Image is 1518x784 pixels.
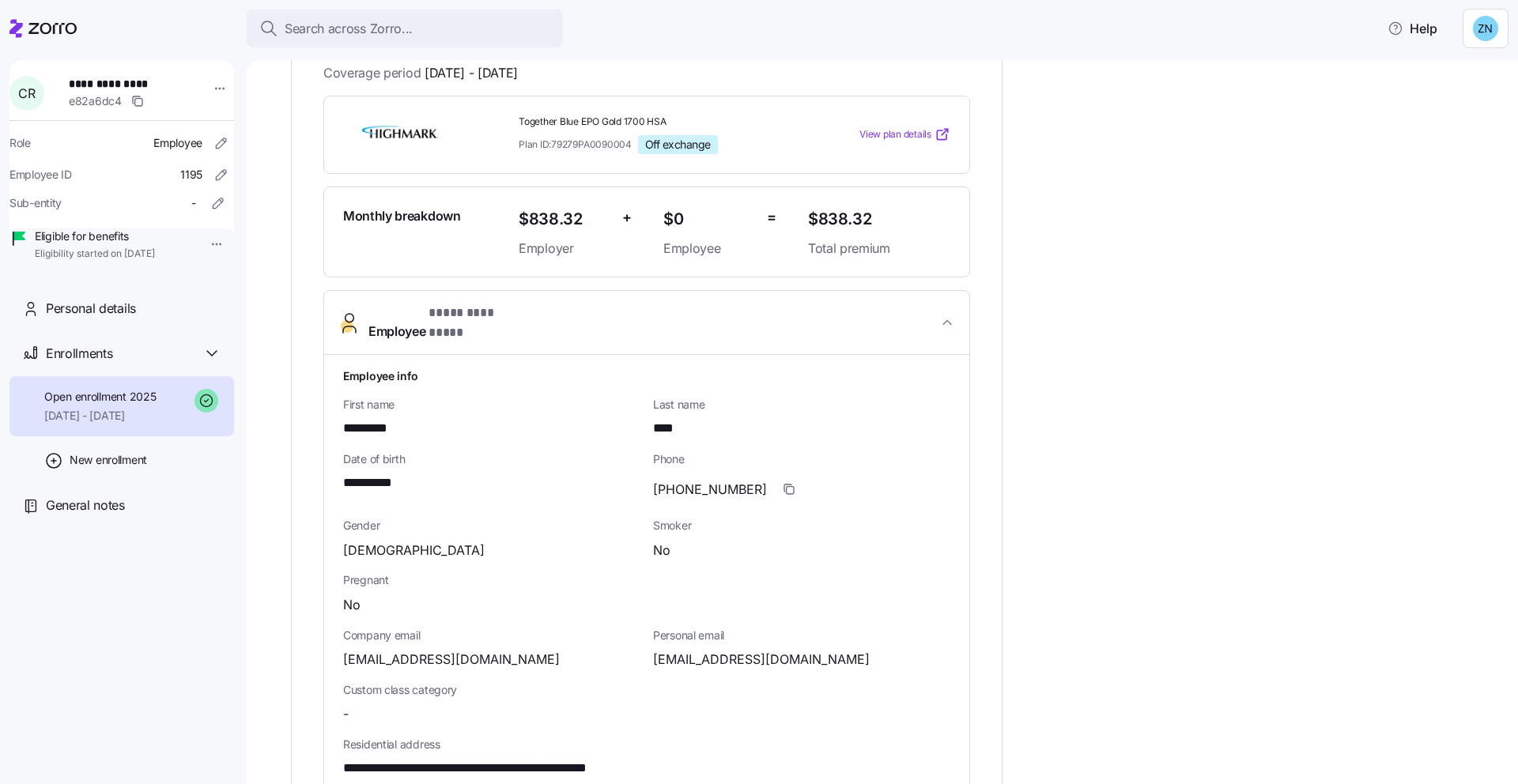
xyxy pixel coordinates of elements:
[1388,19,1437,38] span: Help
[645,138,711,152] span: Off exchange
[343,704,349,724] span: -
[343,116,457,153] img: Highmark BlueCross BlueShield
[519,138,632,151] span: Plan ID: 79279PA0090004
[343,367,950,384] h1: Employee info
[519,239,610,258] span: Employer
[343,650,560,669] span: [EMAIL_ADDRESS][DOMAIN_NAME]
[859,127,931,142] span: View plan details
[343,451,640,467] span: Date of birth
[35,247,155,261] span: Eligibility started on [DATE]
[285,19,413,39] span: Search across Zorro...
[44,389,156,405] span: Open enrollment 2025
[9,167,72,183] span: Employee ID
[653,628,950,643] span: Personal email
[343,206,461,226] span: Monthly breakdown
[9,195,62,211] span: Sub-entity
[1375,13,1450,44] button: Help
[343,572,950,588] span: Pregnant
[69,93,122,109] span: e82a6dc4
[44,408,156,424] span: [DATE] - [DATE]
[653,451,950,467] span: Phone
[180,167,202,183] span: 1195
[859,126,950,142] a: View plan details
[767,206,776,229] span: =
[622,206,632,229] span: +
[46,299,136,318] span: Personal details
[343,397,640,413] span: First name
[653,480,767,499] span: [PHONE_NUMBER]
[191,195,196,211] span: -
[653,518,950,533] span: Smoker
[9,135,31,151] span: Role
[519,206,610,232] span: $838.32
[653,541,670,560] span: No
[323,63,518,83] span: Coverage period
[46,344,112,364] span: Enrollments
[153,135,202,151] span: Employee
[425,63,518,83] span: [DATE] - [DATE]
[663,239,754,258] span: Employee
[808,239,950,258] span: Total premium
[343,518,640,533] span: Gender
[343,737,950,752] span: Residential address
[343,628,640,643] span: Company email
[1473,16,1498,41] img: 5c518db9dac3a343d5b258230af867d6
[653,650,870,669] span: [EMAIL_ADDRESS][DOMAIN_NAME]
[70,452,147,468] span: New enrollment
[808,206,950,232] span: $838.32
[368,303,527,341] span: Employee
[663,206,754,232] span: $0
[653,397,950,413] span: Last name
[343,595,361,615] span: No
[343,682,640,698] span: Custom class category
[343,541,485,560] span: [DEMOGRAPHIC_DATA]
[46,496,125,515] span: General notes
[18,87,35,100] span: C R
[35,228,155,244] span: Eligible for benefits
[519,115,795,129] span: Together Blue EPO Gold 1700 HSA
[247,9,563,47] button: Search across Zorro...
